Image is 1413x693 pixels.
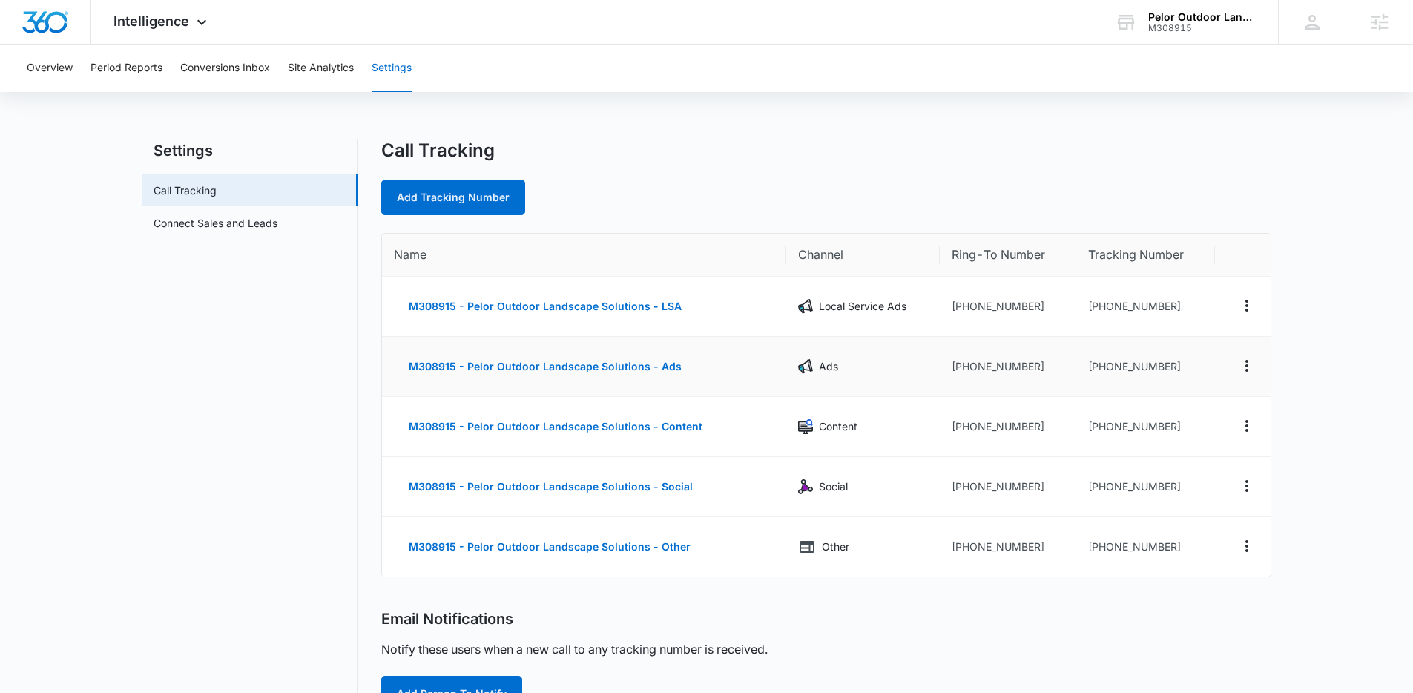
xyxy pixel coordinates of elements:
button: Actions [1235,534,1259,558]
td: [PHONE_NUMBER] [1076,277,1215,337]
td: [PHONE_NUMBER] [940,337,1076,397]
button: Site Analytics [288,45,354,92]
div: account id [1148,23,1256,33]
h1: Call Tracking [381,139,495,162]
p: Social [819,479,848,495]
td: [PHONE_NUMBER] [1076,337,1215,397]
div: account name [1148,11,1256,23]
th: Name [382,234,786,277]
p: Other [822,539,849,555]
h2: Email Notifications [381,610,513,628]
img: Social [798,479,813,494]
img: Ads [798,359,813,374]
td: [PHONE_NUMBER] [940,397,1076,457]
p: Local Service Ads [819,298,906,315]
button: Actions [1235,294,1259,318]
button: Conversions Inbox [180,45,270,92]
h2: Settings [142,139,358,162]
td: [PHONE_NUMBER] [1076,517,1215,577]
button: M308915 - Pelor Outdoor Landscape Solutions - Other [394,529,705,565]
button: M308915 - Pelor Outdoor Landscape Solutions - Content [394,409,717,444]
td: [PHONE_NUMBER] [940,517,1076,577]
a: Call Tracking [154,183,217,198]
button: M308915 - Pelor Outdoor Landscape Solutions - Social [394,469,708,505]
a: Add Tracking Number [381,180,525,215]
p: Content [819,418,857,435]
img: Local Service Ads [798,299,813,314]
p: Ads [819,358,838,375]
td: [PHONE_NUMBER] [1076,397,1215,457]
a: Connect Sales and Leads [154,215,277,231]
button: Actions [1235,354,1259,378]
button: M308915 - Pelor Outdoor Landscape Solutions - LSA [394,289,696,324]
td: [PHONE_NUMBER] [1076,457,1215,517]
button: Actions [1235,414,1259,438]
p: Notify these users when a new call to any tracking number is received. [381,640,768,658]
img: Content [798,419,813,434]
span: Intelligence [113,13,189,29]
button: Settings [372,45,412,92]
th: Tracking Number [1076,234,1215,277]
td: [PHONE_NUMBER] [940,457,1076,517]
th: Ring-To Number [940,234,1076,277]
button: M308915 - Pelor Outdoor Landscape Solutions - Ads [394,349,696,384]
button: Actions [1235,474,1259,498]
button: Period Reports [90,45,162,92]
th: Channel [786,234,940,277]
button: Overview [27,45,73,92]
td: [PHONE_NUMBER] [940,277,1076,337]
